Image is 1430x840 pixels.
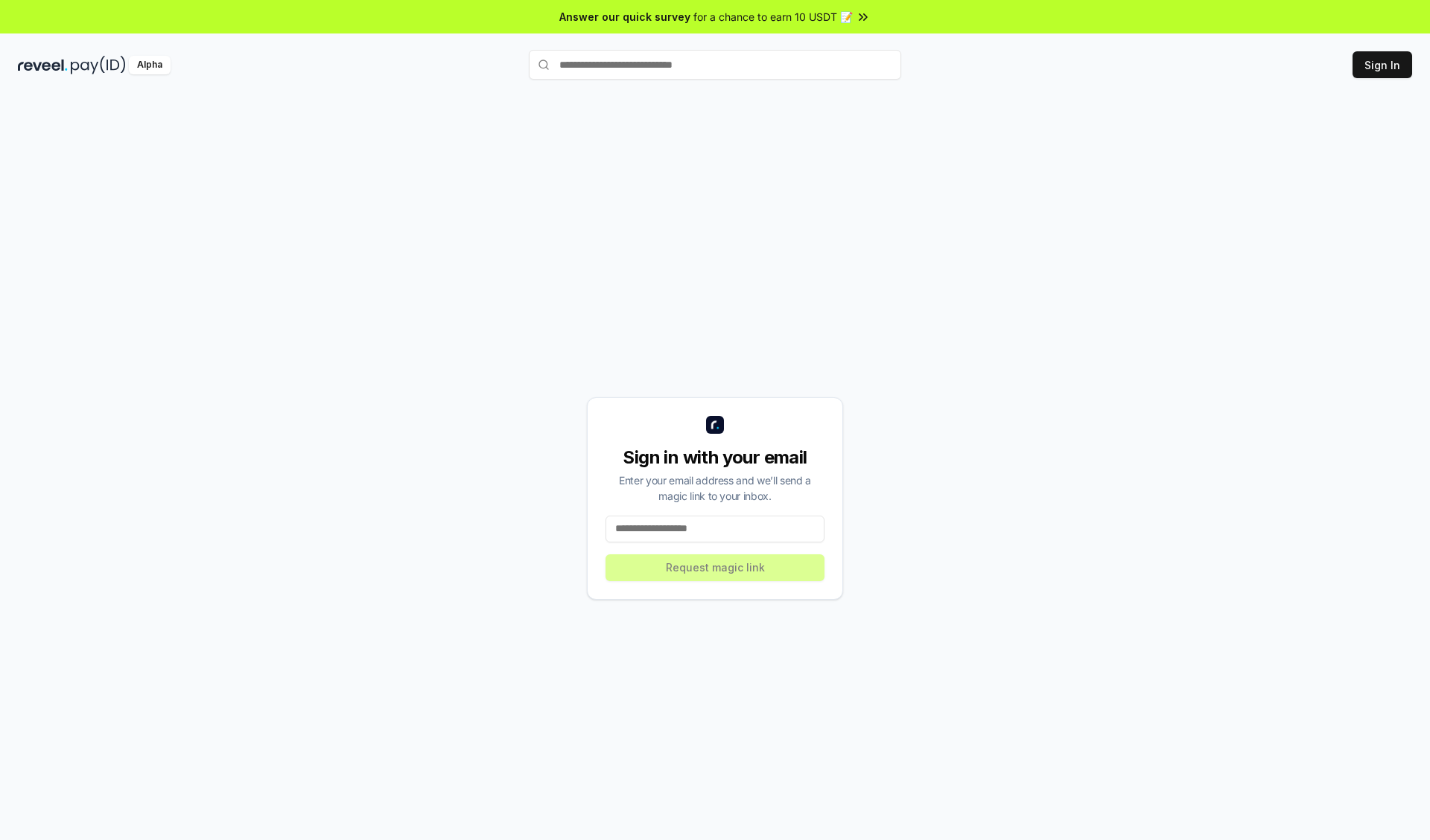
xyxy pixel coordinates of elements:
img: pay_id [71,56,126,74]
span: Answer our quick survey [559,9,690,25]
div: Alpha [129,56,171,74]
img: logo_small [706,416,724,434]
div: Enter your email address and we’ll send a magic link to your inbox. [606,472,824,504]
div: Sign in with your email [606,446,824,469]
span: for a chance to earn 10 USDT 📝 [693,9,853,25]
img: reveel_dark [18,56,68,74]
button: Sign In [1353,51,1412,78]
